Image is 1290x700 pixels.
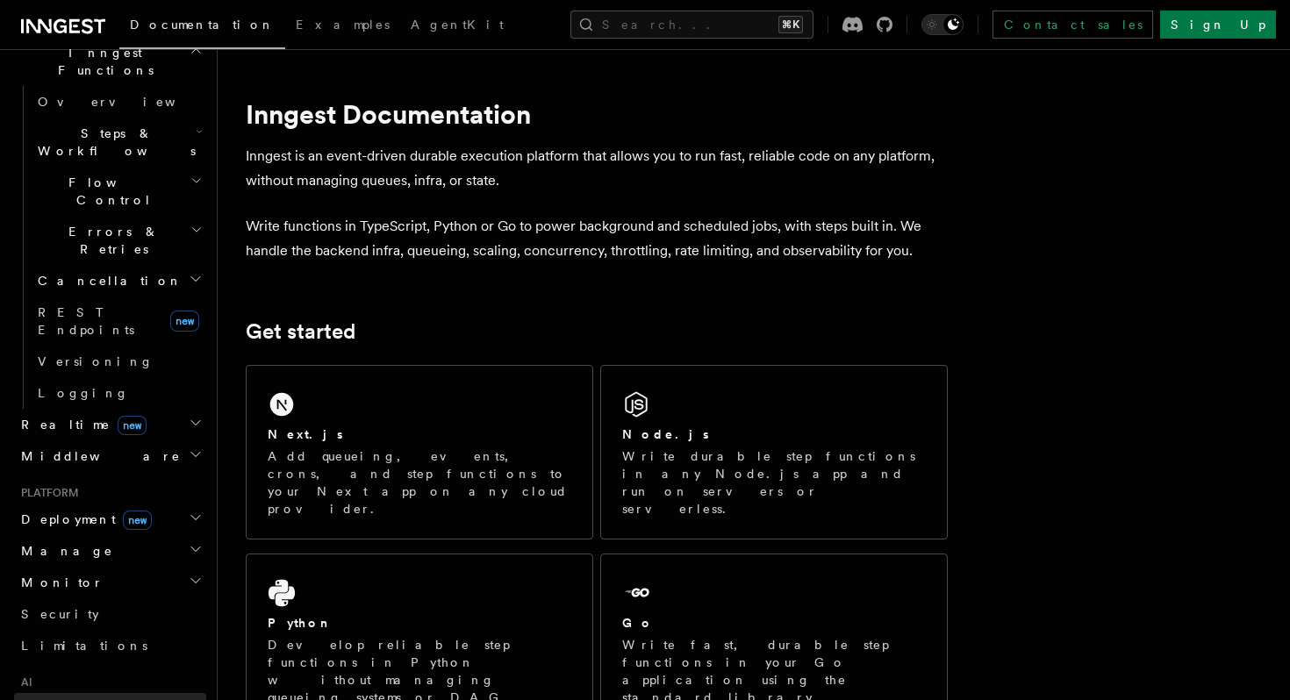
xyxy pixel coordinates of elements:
[14,37,206,86] button: Inngest Functions
[38,305,134,337] span: REST Endpoints
[268,447,571,518] p: Add queueing, events, crons, and step functions to your Next app on any cloud provider.
[38,354,154,368] span: Versioning
[14,567,206,598] button: Monitor
[31,216,206,265] button: Errors & Retries
[14,409,206,440] button: Realtimenew
[31,118,206,167] button: Steps & Workflows
[268,425,343,443] h2: Next.js
[600,365,948,539] a: Node.jsWrite durable step functions in any Node.js app and run on servers or serverless.
[21,639,147,653] span: Limitations
[170,311,199,332] span: new
[31,377,206,409] a: Logging
[14,535,206,567] button: Manage
[14,675,32,689] span: AI
[31,265,206,296] button: Cancellation
[400,5,514,47] a: AgentKit
[14,598,206,630] a: Security
[14,574,104,591] span: Monitor
[14,440,206,472] button: Middleware
[268,614,333,632] h2: Python
[38,95,219,109] span: Overview
[21,607,99,621] span: Security
[246,214,948,263] p: Write functions in TypeScript, Python or Go to power background and scheduled jobs, with steps bu...
[118,416,147,435] span: new
[246,319,355,344] a: Get started
[14,542,113,560] span: Manage
[31,346,206,377] a: Versioning
[130,18,275,32] span: Documentation
[31,174,190,209] span: Flow Control
[14,44,190,79] span: Inngest Functions
[14,486,79,500] span: Platform
[31,125,196,160] span: Steps & Workflows
[14,504,206,535] button: Deploymentnew
[14,447,181,465] span: Middleware
[411,18,504,32] span: AgentKit
[14,86,206,409] div: Inngest Functions
[285,5,400,47] a: Examples
[296,18,390,32] span: Examples
[31,167,206,216] button: Flow Control
[119,5,285,49] a: Documentation
[993,11,1153,39] a: Contact sales
[14,511,152,528] span: Deployment
[570,11,813,39] button: Search...⌘K
[1160,11,1276,39] a: Sign Up
[14,630,206,661] a: Limitations
[622,614,654,632] h2: Go
[246,98,948,130] h1: Inngest Documentation
[622,447,926,518] p: Write durable step functions in any Node.js app and run on servers or serverless.
[38,386,129,400] span: Logging
[778,16,803,33] kbd: ⌘K
[246,365,593,539] a: Next.jsAdd queueing, events, crons, and step functions to your Next app on any cloud provider.
[31,272,183,289] span: Cancellation
[31,296,206,346] a: REST Endpointsnew
[921,14,964,35] button: Toggle dark mode
[123,511,152,530] span: new
[622,425,709,443] h2: Node.js
[31,86,206,118] a: Overview
[14,416,147,433] span: Realtime
[246,144,948,193] p: Inngest is an event-driven durable execution platform that allows you to run fast, reliable code ...
[31,223,190,258] span: Errors & Retries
